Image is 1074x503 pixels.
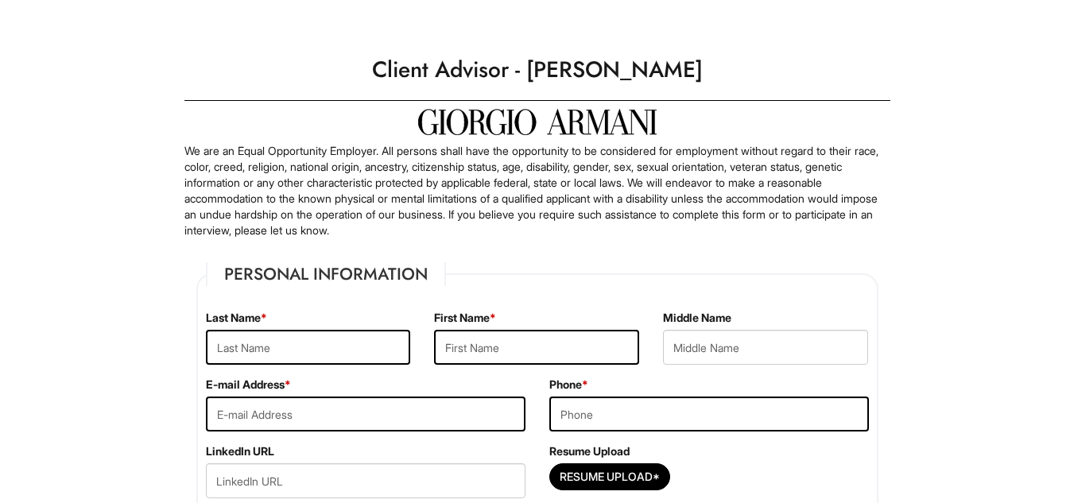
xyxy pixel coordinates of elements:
[206,443,274,459] label: LinkedIn URL
[663,330,868,365] input: Middle Name
[176,48,898,92] h1: Client Advisor - [PERSON_NAME]
[206,377,291,393] label: E-mail Address
[549,377,588,393] label: Phone
[434,330,639,365] input: First Name
[663,310,731,326] label: Middle Name
[206,330,411,365] input: Last Name
[549,443,630,459] label: Resume Upload
[206,310,267,326] label: Last Name
[418,109,657,135] img: Giorgio Armani
[549,397,869,431] input: Phone
[549,463,670,490] button: Resume Upload*Resume Upload*
[206,463,525,498] input: LinkedIn URL
[206,262,446,286] legend: Personal Information
[184,143,890,238] p: We are an Equal Opportunity Employer. All persons shall have the opportunity to be considered for...
[434,310,496,326] label: First Name
[206,397,525,431] input: E-mail Address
